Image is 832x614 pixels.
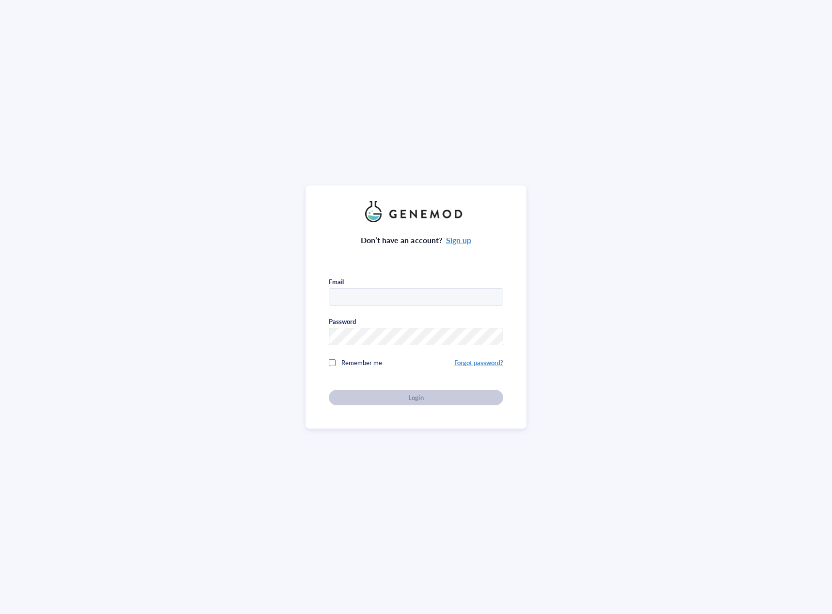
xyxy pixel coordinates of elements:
[329,277,344,286] div: Email
[341,358,382,367] span: Remember me
[446,234,471,246] a: Sign up
[329,317,356,326] div: Password
[361,234,471,246] div: Don’t have an account?
[365,201,467,222] img: genemod_logo_light-BcqUzbGq.png
[454,358,503,367] a: Forgot password?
